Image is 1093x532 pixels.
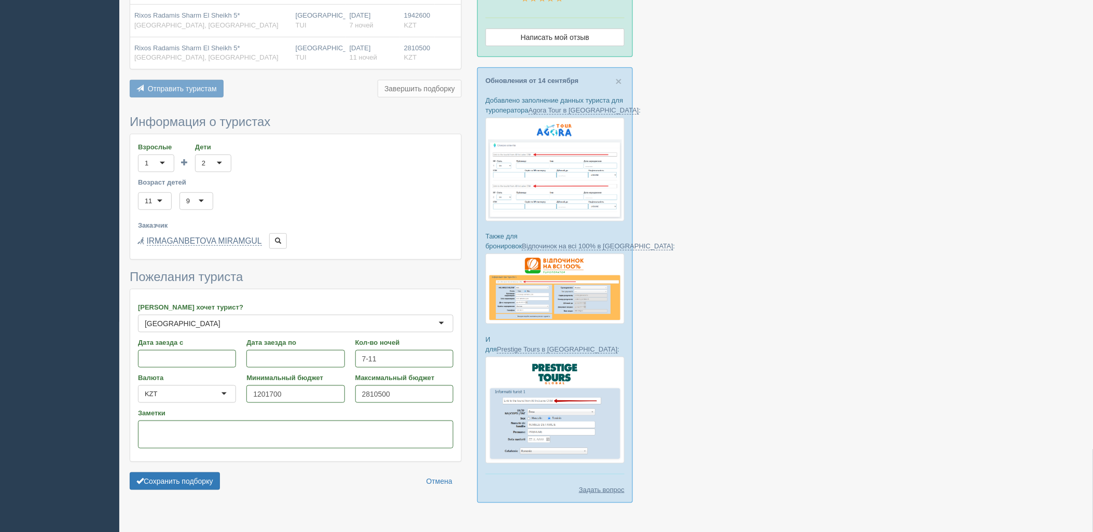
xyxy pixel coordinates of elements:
span: 1942600 [404,11,431,19]
label: Дата заезда по [246,338,344,347]
div: [GEOGRAPHIC_DATA] [145,318,220,329]
a: Prestige Tours в [GEOGRAPHIC_DATA] [497,345,617,354]
p: Также для бронировок : [486,231,625,251]
img: otdihnavse100--%D1%84%D0%BE%D1%80%D0%BC%D0%B0-%D0%B1%D1%80%D0%BE%D0%BD%D0%B8%D1%80%D0%BE%D0%B2%D0... [486,254,625,324]
a: Отмена [420,472,459,490]
label: Максимальный бюджет [355,373,453,383]
a: Відпочинок на всі 100% в [GEOGRAPHIC_DATA] [522,242,673,250]
label: [PERSON_NAME] хочет турист? [138,302,453,312]
a: IRMAGANBETOVA MIRAMGUL [147,236,262,246]
h3: Информация о туристах [130,115,462,129]
label: Заметки [138,408,453,418]
a: Задать вопрос [579,485,625,495]
div: [DATE] [350,44,396,63]
span: Rixos Radamis Sharm El Sheikh 5* [134,11,240,19]
label: Валюта [138,373,236,383]
div: 1 [145,158,148,169]
label: Возраст детей [138,177,453,187]
span: × [616,75,622,87]
span: Отправить туристам [148,85,217,93]
span: [GEOGRAPHIC_DATA], [GEOGRAPHIC_DATA] [134,21,279,29]
label: Дети [195,142,231,152]
label: Минимальный бюджет [246,373,344,383]
label: Дата заезда с [138,338,236,347]
div: KZT [145,389,158,399]
a: Agora Tour в [GEOGRAPHIC_DATA] [529,106,639,115]
span: TUI [296,21,307,29]
button: Сохранить подборку [130,472,220,490]
div: [GEOGRAPHIC_DATA] [296,11,341,30]
span: [GEOGRAPHIC_DATA], [GEOGRAPHIC_DATA] [134,53,279,61]
input: 7-10 или 7,10,14 [355,350,453,368]
img: agora-tour-%D1%84%D0%BE%D1%80%D0%BC%D0%B0-%D0%B1%D1%80%D0%BE%D0%BD%D1%8E%D0%B2%D0%B0%D0%BD%D0%BD%... [486,118,625,221]
label: Взрослые [138,142,174,152]
label: Заказчик [138,220,453,230]
p: И для : [486,334,625,354]
span: TUI [296,53,307,61]
div: 9 [186,196,190,206]
span: Пожелания туриста [130,270,243,284]
div: [GEOGRAPHIC_DATA] [296,44,341,63]
p: Добавлено заполнение данных туриста для туроператора : [486,95,625,115]
div: 11 [145,196,152,206]
span: 11 ночей [350,53,377,61]
span: 2810500 [404,44,431,52]
button: Отправить туристам [130,80,224,97]
a: Написать мой отзыв [486,29,625,46]
span: KZT [404,53,417,61]
button: Завершить подборку [378,80,462,97]
span: KZT [404,21,417,29]
div: [DATE] [350,11,396,30]
button: Close [616,76,622,87]
img: prestige-tours-booking-form-crm-for-travel-agents.png [486,357,625,464]
label: Кол-во ночей [355,338,453,347]
span: 7 ночей [350,21,373,29]
div: 2 [202,158,205,169]
a: Обновления от 14 сентября [486,77,578,85]
span: Rixos Radamis Sharm El Sheikh 5* [134,44,240,52]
